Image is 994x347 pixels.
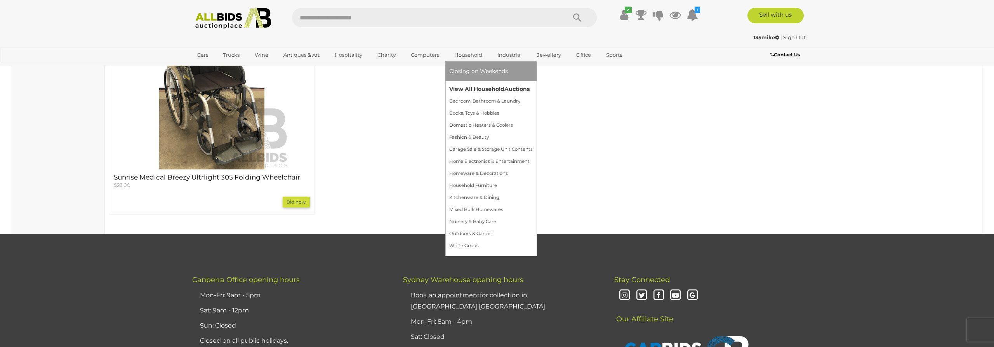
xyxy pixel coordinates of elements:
[770,51,802,59] a: Contact Us
[635,289,648,302] i: Twitter
[492,49,527,61] a: Industrial
[191,8,275,29] img: Allbids.com.au
[652,289,666,302] i: Facebook
[686,289,699,302] i: Google
[283,197,310,208] a: Bid now
[409,314,594,330] li: Mon-Fri: 8am - 4pm
[198,318,384,333] li: Sun: Closed
[571,49,596,61] a: Office
[218,49,245,61] a: Trucks
[449,49,487,61] a: Household
[134,14,290,169] img: Sunrise Medical Breezy Ultrlight 305 Folding Wheelchair
[753,34,780,40] a: 135mike
[198,303,384,318] li: Sat: 9am - 12pm
[625,7,632,13] i: ✔
[372,49,401,61] a: Charity
[192,49,213,61] a: Cars
[250,49,273,61] a: Wine
[330,49,367,61] a: Hospitality
[753,34,779,40] strong: 135mike
[114,181,310,189] p: $23.00
[114,174,310,189] a: Sunrise Medical Breezy Ultrlight 305 Folding Wheelchair $23.00
[114,174,310,181] h4: Sunrise Medical Breezy Ultrlight 305 Folding Wheelchair
[695,7,700,13] i: 1
[686,8,698,22] a: 1
[614,276,670,284] span: Stay Connected
[770,52,800,58] b: Contact Us
[780,34,782,40] span: |
[747,8,804,23] a: Sell with us
[411,291,480,299] u: Book an appointment
[409,330,594,345] li: Sat: Closed
[601,49,627,61] a: Sports
[558,8,597,27] button: Search
[618,8,630,22] a: ✔
[411,291,545,310] a: Book an appointmentfor collection in [GEOGRAPHIC_DATA] [GEOGRAPHIC_DATA]
[783,34,806,40] a: Sign Out
[192,276,300,284] span: Canberra Office opening hours
[618,289,632,302] i: Instagram
[198,288,384,303] li: Mon-Fri: 9am - 5pm
[669,289,683,302] i: Youtube
[403,276,523,284] span: Sydney Warehouse opening hours
[406,49,444,61] a: Computers
[614,303,673,323] span: Our Affiliate Site
[278,49,325,61] a: Antiques & Art
[532,49,566,61] a: Jewellery
[109,12,315,214] div: Sunrise Medical Breezy Ultrlight 305 Folding Wheelchair
[192,61,257,74] a: [GEOGRAPHIC_DATA]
